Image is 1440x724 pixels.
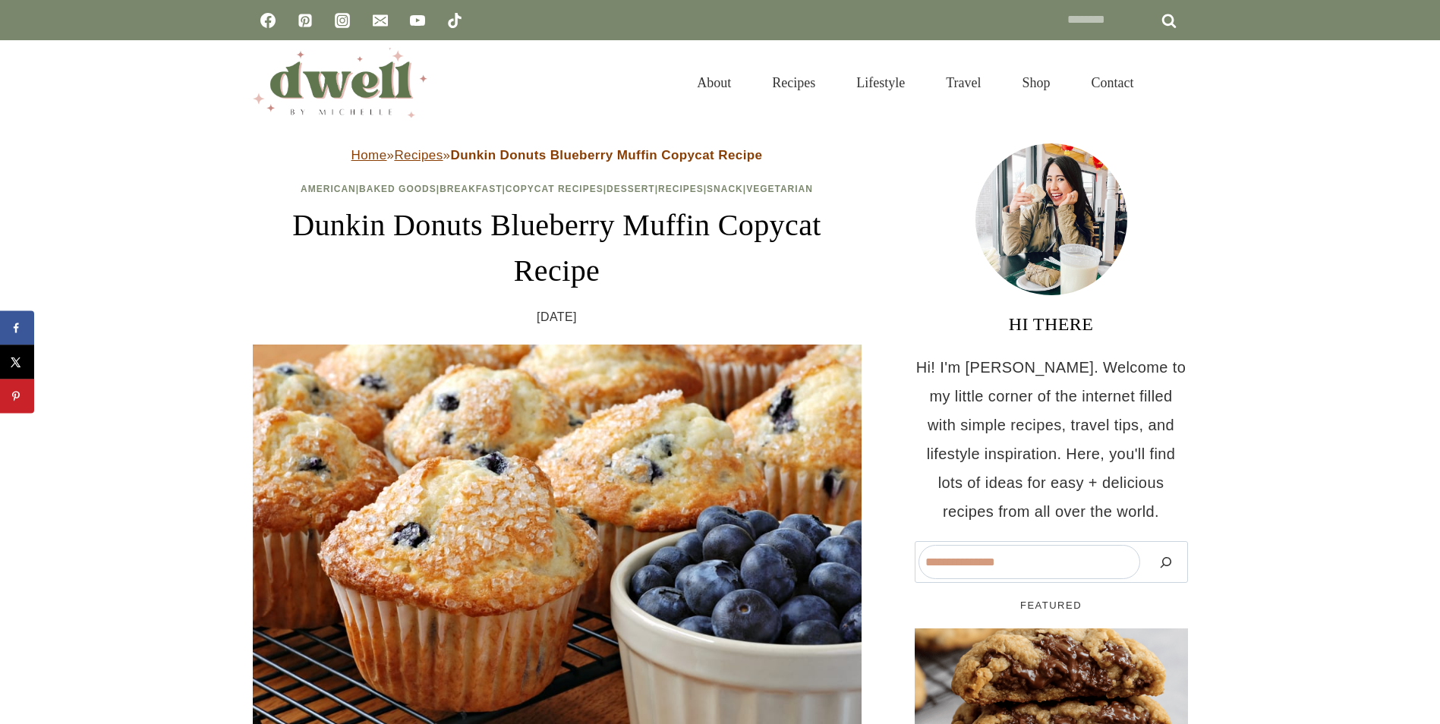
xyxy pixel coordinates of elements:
a: Lifestyle [836,56,925,109]
a: Recipes [658,184,704,194]
a: Snack [707,184,743,194]
a: TikTok [440,5,470,36]
time: [DATE] [537,306,577,329]
button: Search [1148,545,1184,579]
a: American [301,184,356,194]
nav: Primary Navigation [676,56,1154,109]
a: Vegetarian [746,184,813,194]
button: View Search Form [1162,70,1188,96]
a: About [676,56,752,109]
a: Pinterest [290,5,320,36]
a: Facebook [253,5,283,36]
a: Travel [925,56,1001,109]
strong: Dunkin Donuts Blueberry Muffin Copycat Recipe [450,148,762,162]
a: YouTube [402,5,433,36]
a: Home [351,148,387,162]
a: Shop [1001,56,1070,109]
span: | | | | | | | [301,184,813,194]
a: Contact [1071,56,1155,109]
h5: FEATURED [915,598,1188,613]
p: Hi! I'm [PERSON_NAME]. Welcome to my little corner of the internet filled with simple recipes, tr... [915,353,1188,526]
a: Baked Goods [359,184,436,194]
h3: HI THERE [915,310,1188,338]
a: Recipes [752,56,836,109]
a: Copycat Recipes [506,184,603,194]
a: Instagram [327,5,358,36]
a: Dessert [607,184,655,194]
img: DWELL by michelle [253,48,427,118]
a: Breakfast [440,184,502,194]
h1: Dunkin Donuts Blueberry Muffin Copycat Recipe [253,203,862,294]
a: Email [365,5,395,36]
span: » » [351,148,763,162]
a: Recipes [394,148,443,162]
